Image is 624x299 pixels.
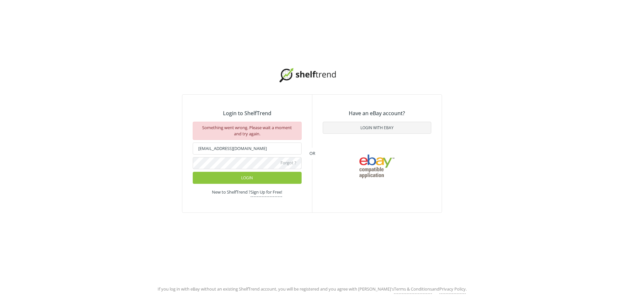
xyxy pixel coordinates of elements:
a: Terms & Conditions [394,286,432,294]
button: Login [193,172,302,184]
img: logo [279,68,344,82]
div: OR [307,148,318,159]
button: Login with Ebay [323,122,432,134]
h3: Login to ShelfTrend [193,110,302,116]
h3: Have an eBay account? [323,110,432,116]
input: Email address [193,143,302,155]
a: Forgot ? [280,160,296,167]
a: Privacy Policy [439,286,466,294]
div: New to ShelfTrend ? [198,189,296,197]
div: Something went wrong. Please wait a moment and try again. [193,122,302,140]
img: ebay.png [354,149,400,183]
a: Sign Up for Free! [251,189,282,197]
div: If you log in with eBay without an existing ShelfTrend account, you will be registered and you ag... [5,286,619,294]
